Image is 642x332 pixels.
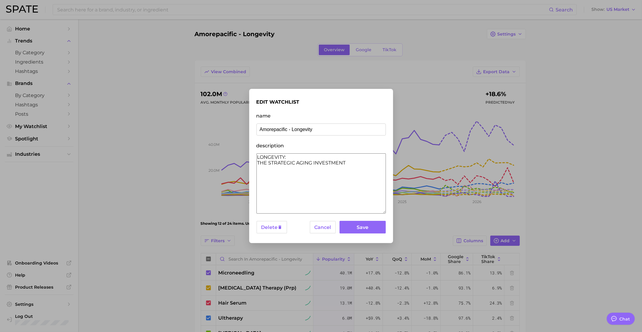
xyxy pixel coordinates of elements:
[256,99,386,105] h1: edit watchlist
[310,221,336,234] button: Cancel
[340,221,386,234] button: Save
[256,143,386,149] label: description
[256,113,386,119] label: name
[256,153,386,214] textarea: LONGEVITY: THE STRATEGIC AGING INVESTMENT
[256,221,287,234] button: Delete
